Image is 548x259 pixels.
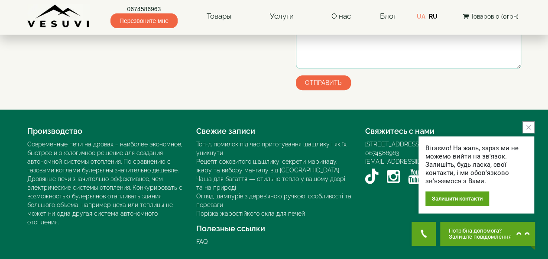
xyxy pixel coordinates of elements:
[408,166,421,188] a: YouTube VESUVI
[425,191,489,206] div: Залишити контакти
[429,13,438,20] a: RU
[323,6,360,26] a: О нас
[196,175,345,191] a: Чаша для багаття — стильне тепло у вашому дворі та на природі
[460,12,521,21] button: Товаров 0 (0грн)
[198,6,240,26] a: Товары
[110,13,178,28] span: Перезвоните мне
[365,127,521,136] h4: Свяжитесь с нами
[196,210,305,217] a: Порізка жаростійкого скла для печей
[27,4,90,28] img: Завод VESUVI
[365,140,521,149] div: [STREET_ADDRESS]
[417,13,425,20] a: UA
[27,140,183,227] div: Современные печи на дровах – наиболее экономное, быстрое и экологичное решение для создания автон...
[196,158,339,174] a: Рецепт соковитого шашлику: секрети маринаду, жару та вибору мангалу від [GEOGRAPHIC_DATA]
[261,6,302,26] a: Услуги
[196,238,208,245] a: FAQ
[196,224,352,233] h4: Полезные ссылки
[196,127,352,136] h4: Свежие записи
[522,121,535,133] button: close button
[196,141,347,156] a: Топ-5 помилок під час приготування шашлику і як їх уникнути
[27,127,183,136] h4: Производство
[365,166,379,188] a: TikTok VESUVI
[380,12,396,20] a: Блог
[365,149,399,156] a: 0674586963
[296,75,351,90] button: Отправить
[110,5,178,13] a: 0674586963
[449,234,512,240] span: Залиште повідомлення
[449,228,512,234] span: Потрібна допомога?
[425,144,527,185] div: Вітаємо! На жаль, зараз ми не можемо вийти на зв'язок. Залишіть, будь ласка, свої контакти, і ми ...
[470,13,518,20] span: Товаров 0 (0грн)
[440,222,535,246] button: Chat button
[412,222,436,246] button: Get Call button
[196,193,351,208] a: Огляд шампурів з дерев’яною ручкою: особливості та переваги
[365,158,464,165] a: [EMAIL_ADDRESS][DOMAIN_NAME]
[387,166,400,188] a: Instagram VESUVI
